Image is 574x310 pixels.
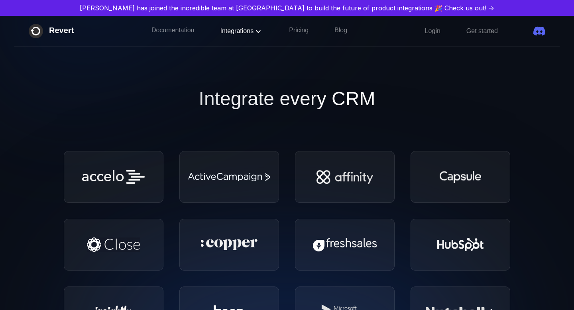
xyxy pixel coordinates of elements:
span: Integrations [220,27,263,34]
img: Revert logo [29,24,43,38]
img: Hubspot CRM [437,238,484,251]
img: Freshsales CRM [313,238,377,251]
img: Affinity CRM [316,170,373,184]
img: Accelo [82,170,145,184]
img: Close CRM [87,237,140,252]
img: Capsule CRM [440,171,481,183]
a: Blog [334,26,347,36]
a: [PERSON_NAME] has joined the incredible team at [GEOGRAPHIC_DATA] to build the future of product ... [3,3,571,13]
img: Copper CRM [201,239,258,250]
a: Login [425,27,440,35]
div: Revert [49,24,74,38]
a: Pricing [289,26,309,36]
a: Get started [466,27,498,35]
img: Active Campaign [189,173,270,181]
a: Documentation [151,26,195,36]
